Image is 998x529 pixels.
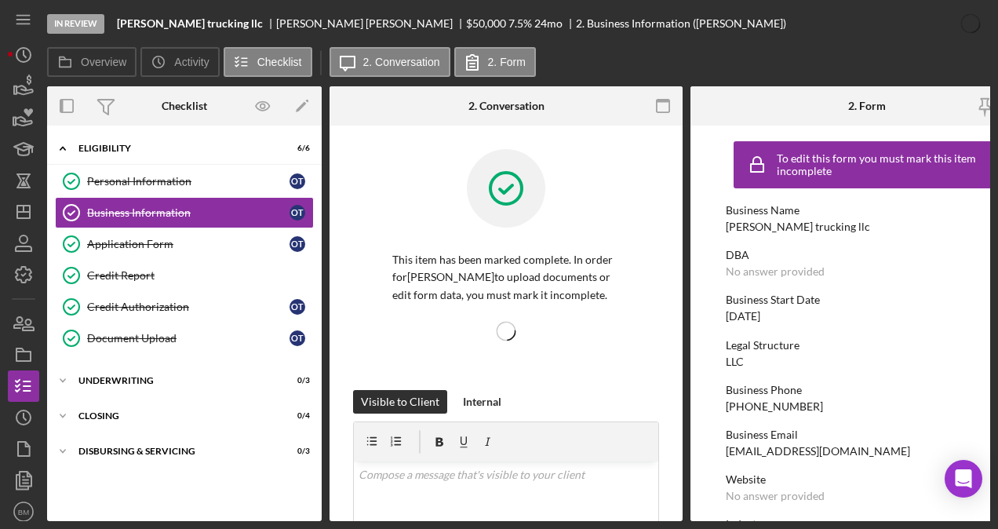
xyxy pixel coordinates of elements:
[455,390,509,414] button: Internal
[290,236,305,252] div: o t
[726,356,744,368] div: LLC
[361,390,439,414] div: Visible to Client
[276,17,466,30] div: [PERSON_NAME] [PERSON_NAME]
[392,251,620,304] p: This item has been marked complete. In order for [PERSON_NAME] to upload documents or edit form d...
[488,56,526,68] label: 2. Form
[87,238,290,250] div: Application Form
[257,56,302,68] label: Checklist
[282,144,310,153] div: 6 / 6
[466,16,506,30] span: $50,000
[162,100,207,112] div: Checklist
[726,221,870,233] div: [PERSON_NAME] trucking llc
[945,460,982,498] div: Open Intercom Messenger
[353,390,447,414] button: Visible to Client
[726,445,910,458] div: [EMAIL_ADDRESS][DOMAIN_NAME]
[726,310,760,323] div: [DATE]
[463,390,501,414] div: Internal
[576,17,786,30] div: 2. Business Information ([PERSON_NAME])
[290,330,305,346] div: o t
[78,144,271,153] div: Eligibility
[78,376,271,385] div: Underwriting
[290,173,305,189] div: o t
[534,17,563,30] div: 24 mo
[290,205,305,221] div: o t
[726,490,825,502] div: No answer provided
[18,508,29,516] text: BM
[282,411,310,421] div: 0 / 4
[47,14,104,34] div: In Review
[87,269,313,282] div: Credit Report
[55,260,314,291] a: Credit Report
[47,47,137,77] button: Overview
[55,291,314,323] a: Credit Authorizationot
[140,47,219,77] button: Activity
[290,299,305,315] div: o t
[87,206,290,219] div: Business Information
[726,265,825,278] div: No answer provided
[81,56,126,68] label: Overview
[848,100,886,112] div: 2. Form
[224,47,312,77] button: Checklist
[55,197,314,228] a: Business Informationot
[8,496,39,527] button: BM
[87,301,290,313] div: Credit Authorization
[468,100,545,112] div: 2. Conversation
[726,400,823,413] div: [PHONE_NUMBER]
[777,152,996,177] div: To edit this form you must mark this item incomplete
[363,56,440,68] label: 2. Conversation
[282,447,310,456] div: 0 / 3
[55,228,314,260] a: Application Formot
[87,175,290,188] div: Personal Information
[508,17,532,30] div: 7.5 %
[330,47,450,77] button: 2. Conversation
[282,376,310,385] div: 0 / 3
[78,411,271,421] div: Closing
[87,332,290,345] div: Document Upload
[454,47,536,77] button: 2. Form
[117,17,263,30] b: [PERSON_NAME] trucking llc
[55,323,314,354] a: Document Uploadot
[55,166,314,197] a: Personal Informationot
[78,447,271,456] div: Disbursing & Servicing
[174,56,209,68] label: Activity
